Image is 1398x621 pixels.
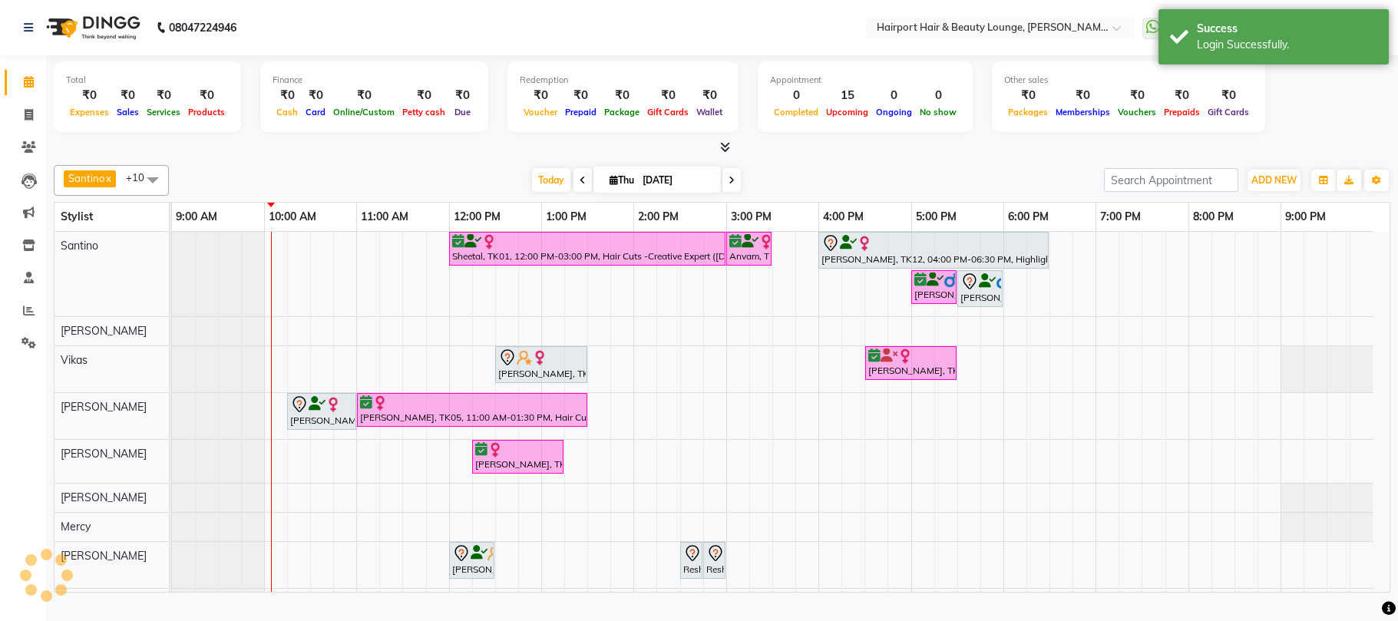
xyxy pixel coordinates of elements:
[822,87,872,104] div: 15
[600,107,643,117] span: Package
[912,206,960,228] a: 5:00 PM
[520,74,726,87] div: Redemption
[1197,21,1377,37] div: Success
[359,395,586,424] div: [PERSON_NAME], TK05, 11:00 AM-01:30 PM, Hair Cuts -Sr.Stylist([DEMOGRAPHIC_DATA]),Global Coloring...
[302,87,329,104] div: ₹0
[819,206,868,228] a: 4:00 PM
[916,107,960,117] span: No show
[1160,107,1204,117] span: Prepaids
[61,353,88,367] span: Vikas
[822,107,872,117] span: Upcoming
[451,107,474,117] span: Due
[1248,170,1301,191] button: ADD NEW
[638,169,715,192] input: 2025-09-04
[450,206,504,228] a: 12:00 PM
[451,544,493,576] div: [PERSON_NAME], TK09, 12:00 PM-12:30 PM, Peel Of Wax- Bikini
[265,206,320,228] a: 10:00 AM
[913,273,955,302] div: [PERSON_NAME], TK02, 05:00 PM-05:30 PM, Hair Cuts -Creative Expert ([DEMOGRAPHIC_DATA])
[143,107,184,117] span: Services
[1281,206,1330,228] a: 9:00 PM
[1334,560,1383,606] iframe: chat widget
[916,87,960,104] div: 0
[126,171,156,183] span: +10
[1114,87,1160,104] div: ₹0
[113,107,143,117] span: Sales
[61,491,147,504] span: [PERSON_NAME]
[1251,174,1297,186] span: ADD NEW
[634,206,682,228] a: 2:00 PM
[872,107,916,117] span: Ongoing
[289,395,355,428] div: [PERSON_NAME], TK03, 10:15 AM-11:00 AM, Hair Cuts -Sr.Stylist([DEMOGRAPHIC_DATA])
[113,87,143,104] div: ₹0
[66,107,113,117] span: Expenses
[169,6,236,49] b: 08047224946
[770,74,960,87] div: Appointment
[692,107,726,117] span: Wallet
[643,87,692,104] div: ₹0
[561,107,600,117] span: Prepaid
[727,206,775,228] a: 3:00 PM
[682,544,701,576] div: Reshma, TK04, 02:30 PM-02:45 PM, Threading Eyebrows
[1004,74,1253,87] div: Other sales
[1004,87,1052,104] div: ₹0
[398,107,449,117] span: Petty cash
[172,206,221,228] a: 9:00 AM
[398,87,449,104] div: ₹0
[1114,107,1160,117] span: Vouchers
[867,348,955,378] div: [PERSON_NAME], TK06, 04:30 PM-05:30 PM, Hair Cuts -Sr.Stylist([DEMOGRAPHIC_DATA])
[451,234,724,263] div: Sheetal, TK01, 12:00 PM-03:00 PM, Hair Cuts -Creative Expert ([DEMOGRAPHIC_DATA]),Highlights- Upt...
[728,234,770,263] div: Anvam, TK11, 03:00 PM-03:30 PM, Hair Cuts -Creative Expert ([DEMOGRAPHIC_DATA])
[104,172,111,184] a: x
[1197,37,1377,53] div: Login Successfully.
[770,107,822,117] span: Completed
[329,87,398,104] div: ₹0
[1204,87,1253,104] div: ₹0
[820,234,1047,266] div: [PERSON_NAME], TK12, 04:00 PM-06:30 PM, Highlights- Upto Mid Back
[1189,206,1238,228] a: 8:00 PM
[643,107,692,117] span: Gift Cards
[61,210,93,223] span: Stylist
[1204,107,1253,117] span: Gift Cards
[532,168,570,192] span: Today
[273,74,476,87] div: Finance
[959,273,1001,305] div: [PERSON_NAME], TK07, 05:30 PM-06:00 PM, Hair Cuts -Creative Expert ([DEMOGRAPHIC_DATA])
[61,239,98,253] span: Santino
[474,442,562,471] div: [PERSON_NAME], TK10, 12:15 PM-01:15 PM, Hair Cuts -Sr.Stylist([DEMOGRAPHIC_DATA])
[542,206,590,228] a: 1:00 PM
[66,74,229,87] div: Total
[143,87,184,104] div: ₹0
[692,87,726,104] div: ₹0
[39,6,144,49] img: logo
[357,206,412,228] a: 11:00 AM
[606,174,638,186] span: Thu
[600,87,643,104] div: ₹0
[561,87,600,104] div: ₹0
[68,172,104,184] span: Santino
[61,447,147,461] span: [PERSON_NAME]
[1052,107,1114,117] span: Memberships
[302,107,329,117] span: Card
[1004,206,1053,228] a: 6:00 PM
[61,549,147,563] span: [PERSON_NAME]
[705,544,724,576] div: Reshma, TK04, 02:45 PM-03:00 PM, Threading UpperLip
[184,87,229,104] div: ₹0
[770,87,822,104] div: 0
[520,107,561,117] span: Voucher
[61,400,147,414] span: [PERSON_NAME]
[1096,206,1145,228] a: 7:00 PM
[273,87,302,104] div: ₹0
[1104,168,1238,192] input: Search Appointment
[449,87,476,104] div: ₹0
[329,107,398,117] span: Online/Custom
[520,87,561,104] div: ₹0
[497,348,586,381] div: [PERSON_NAME], TK09, 12:30 PM-01:30 PM, Blow Drys-Blow Dry Short
[1160,87,1204,104] div: ₹0
[61,520,91,533] span: Mercy
[1004,107,1052,117] span: Packages
[273,107,302,117] span: Cash
[1052,87,1114,104] div: ₹0
[66,87,113,104] div: ₹0
[61,324,147,338] span: [PERSON_NAME]
[872,87,916,104] div: 0
[184,107,229,117] span: Products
